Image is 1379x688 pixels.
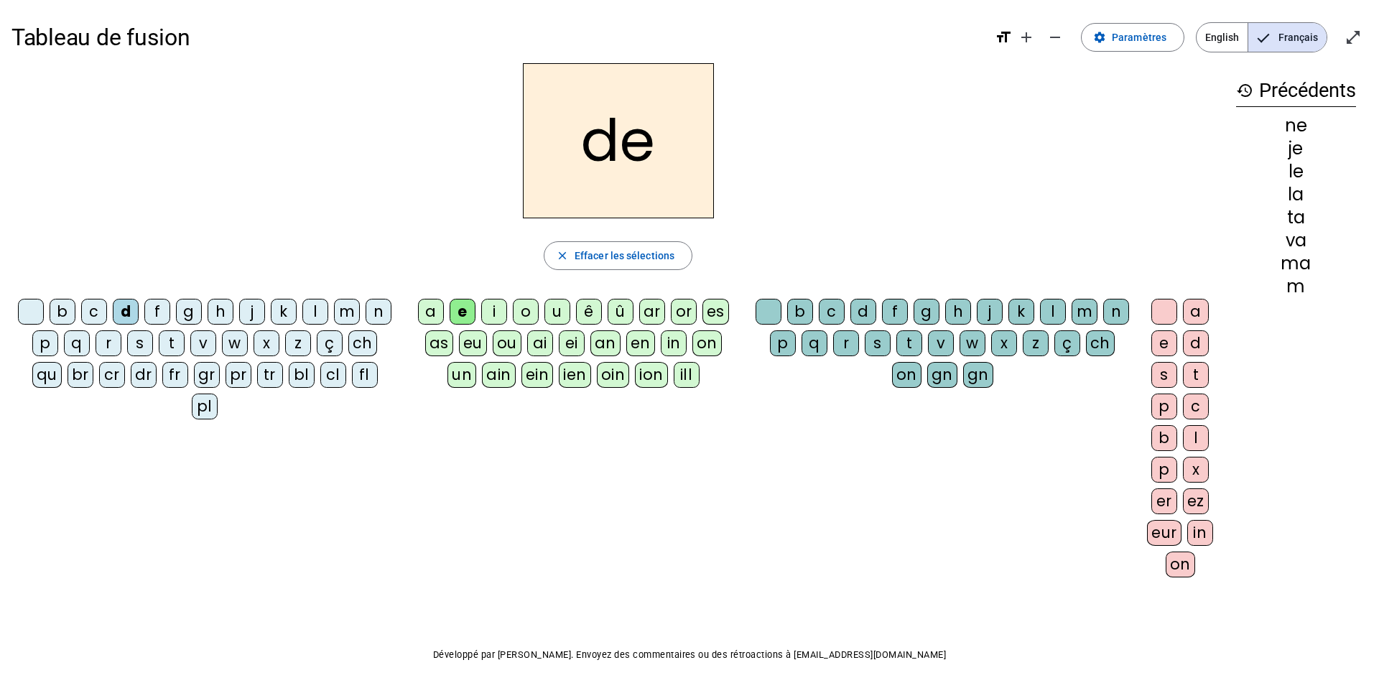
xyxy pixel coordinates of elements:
div: tr [257,362,283,388]
div: ill [674,362,700,388]
div: i [481,299,507,325]
div: u [544,299,570,325]
div: k [1008,299,1034,325]
div: h [945,299,971,325]
div: s [865,330,891,356]
div: ou [493,330,521,356]
div: dr [131,362,157,388]
span: Effacer les sélections [575,247,674,264]
div: gr [194,362,220,388]
div: c [81,299,107,325]
div: h [208,299,233,325]
div: ein [521,362,554,388]
div: eur [1147,520,1181,546]
div: ç [1054,330,1080,356]
button: Diminuer la taille de la police [1041,23,1069,52]
div: z [1023,330,1049,356]
div: x [991,330,1017,356]
div: br [68,362,93,388]
div: p [1151,457,1177,483]
div: le [1236,163,1356,180]
div: ta [1236,209,1356,226]
div: cr [99,362,125,388]
div: e [450,299,475,325]
div: ne [1236,117,1356,134]
div: a [1183,299,1209,325]
button: Paramètres [1081,23,1184,52]
div: an [590,330,621,356]
div: n [366,299,391,325]
div: p [1151,394,1177,419]
div: ch [1086,330,1115,356]
div: d [850,299,876,325]
div: x [1183,457,1209,483]
div: s [127,330,153,356]
div: l [1183,425,1209,451]
div: b [50,299,75,325]
div: t [159,330,185,356]
div: z [285,330,311,356]
button: Augmenter la taille de la police [1012,23,1041,52]
div: in [661,330,687,356]
div: n [1103,299,1129,325]
div: c [1183,394,1209,419]
div: je [1236,140,1356,157]
div: fl [352,362,378,388]
div: on [1166,552,1195,577]
div: as [425,330,453,356]
div: e [1151,330,1177,356]
div: er [1151,488,1177,514]
div: b [1151,425,1177,451]
div: pr [226,362,251,388]
div: gn [963,362,993,388]
div: fr [162,362,188,388]
div: w [960,330,985,356]
p: Développé par [PERSON_NAME]. Envoyez des commentaires ou des rétroactions à [EMAIL_ADDRESS][DOMAI... [11,646,1368,664]
div: a [418,299,444,325]
div: w [222,330,248,356]
div: ain [482,362,516,388]
div: ê [576,299,602,325]
div: d [113,299,139,325]
div: on [692,330,722,356]
div: r [96,330,121,356]
div: en [626,330,655,356]
div: or [671,299,697,325]
div: q [802,330,827,356]
span: English [1197,23,1248,52]
div: cl [320,362,346,388]
div: r [833,330,859,356]
div: t [1183,362,1209,388]
div: v [928,330,954,356]
div: bl [289,362,315,388]
div: ez [1183,488,1209,514]
div: k [271,299,297,325]
div: eu [459,330,487,356]
button: Effacer les sélections [544,241,692,270]
div: ch [348,330,377,356]
div: c [819,299,845,325]
div: oin [597,362,630,388]
div: es [702,299,729,325]
div: ma [1236,255,1356,272]
div: ei [559,330,585,356]
div: in [1187,520,1213,546]
div: j [239,299,265,325]
mat-icon: close [556,249,569,262]
mat-icon: history [1236,82,1253,99]
mat-button-toggle-group: Language selection [1196,22,1327,52]
mat-icon: add [1018,29,1035,46]
div: ien [559,362,591,388]
div: j [977,299,1003,325]
div: ar [639,299,665,325]
h3: Précédents [1236,75,1356,107]
mat-icon: open_in_full [1345,29,1362,46]
div: ion [635,362,668,388]
div: b [787,299,813,325]
div: gn [927,362,957,388]
div: o [513,299,539,325]
div: pl [192,394,218,419]
div: ç [317,330,343,356]
div: va [1236,232,1356,249]
button: Entrer en plein écran [1339,23,1368,52]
